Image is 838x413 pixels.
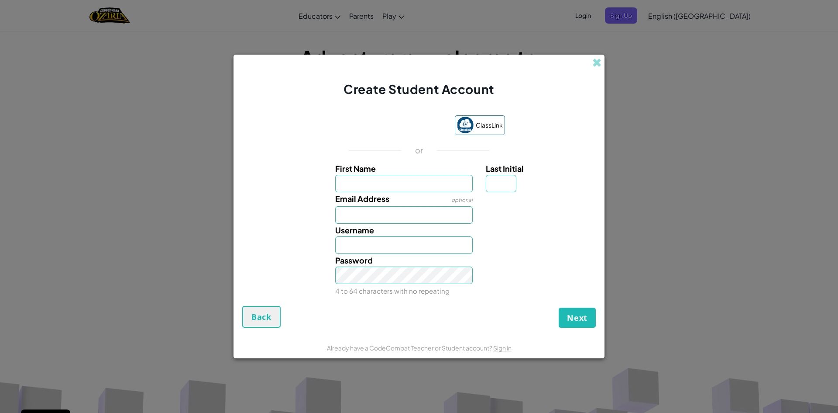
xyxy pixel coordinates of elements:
span: Password [335,255,373,265]
button: Next [559,308,596,328]
p: or [415,145,423,156]
span: Create Student Account [343,81,494,97]
span: optional [451,197,473,203]
span: Back [251,312,271,322]
span: Last Initial [486,163,524,174]
span: Next [567,312,587,323]
img: classlink-logo-small.png [457,117,474,133]
span: Already have a CodeCombat Teacher or Student account? [327,344,493,352]
a: Sign in [493,344,512,352]
iframe: Sign in with Google Button [329,116,450,135]
span: First Name [335,163,376,174]
small: 4 to 64 characters with no repeating [335,287,450,295]
span: Username [335,225,374,235]
span: ClassLink [476,119,503,132]
span: Email Address [335,194,389,204]
button: Back [242,306,281,328]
